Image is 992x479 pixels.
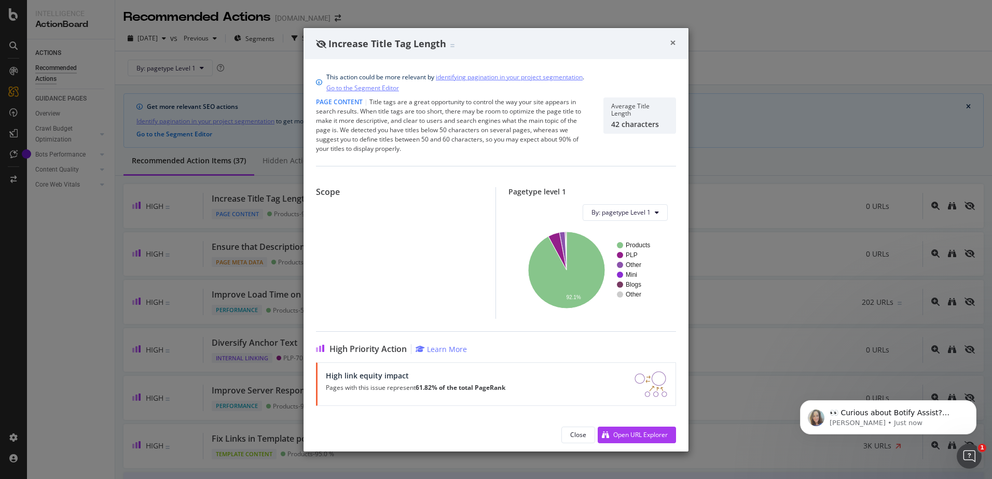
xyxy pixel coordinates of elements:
p: Pages with this issue represent [326,384,505,391]
button: By: pagetype Level 1 [583,204,668,221]
div: Open URL Explorer [613,430,668,439]
div: Scope [316,187,483,197]
text: PLP [626,251,638,259]
a: Learn More [416,344,467,354]
span: By: pagetype Level 1 [591,208,651,217]
text: Other [626,291,641,298]
span: | [364,97,368,106]
a: Go to the Segment Editor [326,82,399,93]
text: Mini [626,271,637,278]
svg: A chart. [517,229,668,311]
iframe: Intercom live chat [957,444,982,469]
div: eye-slash [316,40,326,48]
a: identifying pagination in your project segmentation [436,72,583,82]
iframe: Intercom notifications message [784,378,992,451]
div: info banner [316,72,676,93]
text: Products [626,242,650,249]
div: High link equity impact [326,371,505,380]
div: Learn More [427,344,467,354]
div: This action could be more relevant by . [326,72,584,93]
span: Increase Title Tag Length [328,37,446,50]
div: Average Title Length [611,103,668,117]
text: Other [626,261,641,269]
text: 92.1% [566,294,581,300]
div: 42 characters [611,120,668,129]
img: Equal [450,44,454,47]
span: 1 [978,444,986,452]
div: Pagetype level 1 [508,187,676,196]
span: Page Content [316,97,363,106]
button: Close [561,427,595,443]
div: Close [570,430,586,439]
div: Title tags are a great opportunity to control the way your site appears in search results. When t... [316,97,591,153]
span: × [670,35,676,50]
img: DDxVyA23.png [635,371,667,397]
span: High Priority Action [329,344,407,354]
text: Blogs [626,281,641,288]
strong: 61.82% of the total PageRank [416,383,505,392]
button: Open URL Explorer [598,427,676,443]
